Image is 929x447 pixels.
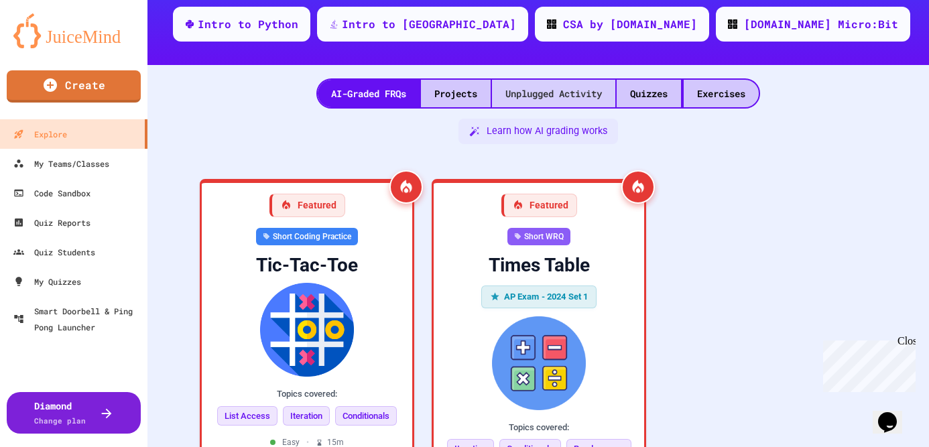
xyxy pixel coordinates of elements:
img: CODE_logo_RGB.png [547,19,556,29]
div: Short WRQ [507,228,570,245]
div: [DOMAIN_NAME] Micro:Bit [744,16,898,32]
div: CSA by [DOMAIN_NAME] [563,16,697,32]
div: Quiz Students [13,244,95,260]
div: Projects [421,80,491,107]
div: Topics covered: [444,421,633,434]
iframe: chat widget [873,393,916,434]
img: logo-orange.svg [13,13,134,48]
button: DiamondChange plan [7,392,141,434]
div: Intro to [GEOGRAPHIC_DATA] [342,16,516,32]
div: Topics covered: [212,387,401,401]
iframe: chat widget [818,335,916,392]
div: AI-Graded FRQs [318,80,420,107]
div: Quizzes [617,80,681,107]
div: Featured [269,194,345,217]
div: Diamond [34,399,86,427]
div: Times Table [444,253,633,277]
span: Conditionals [335,406,397,426]
div: Smart Doorbell & Ping Pong Launcher [13,303,142,335]
img: Times Table [444,316,633,410]
div: Tic-Tac-Toe [212,253,401,277]
div: Featured [501,194,577,217]
div: Chat with us now!Close [5,5,92,85]
span: Change plan [34,416,86,426]
img: CODE_logo_RGB.png [728,19,737,29]
span: Iteration [283,406,330,426]
div: Explore [13,126,67,142]
div: My Quizzes [13,273,81,290]
img: Tic-Tac-Toe [212,283,401,377]
div: Unplugged Activity [492,80,615,107]
div: AP Exam - 2024 Set 1 [481,285,597,308]
span: Learn how AI grading works [487,124,607,139]
div: Intro to Python [198,16,298,32]
div: My Teams/Classes [13,155,109,172]
div: Short Coding Practice [256,228,358,245]
a: Create [7,70,141,103]
div: Quiz Reports [13,214,90,231]
div: Exercises [684,80,759,107]
div: Code Sandbox [13,185,90,201]
span: List Access [217,406,277,426]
